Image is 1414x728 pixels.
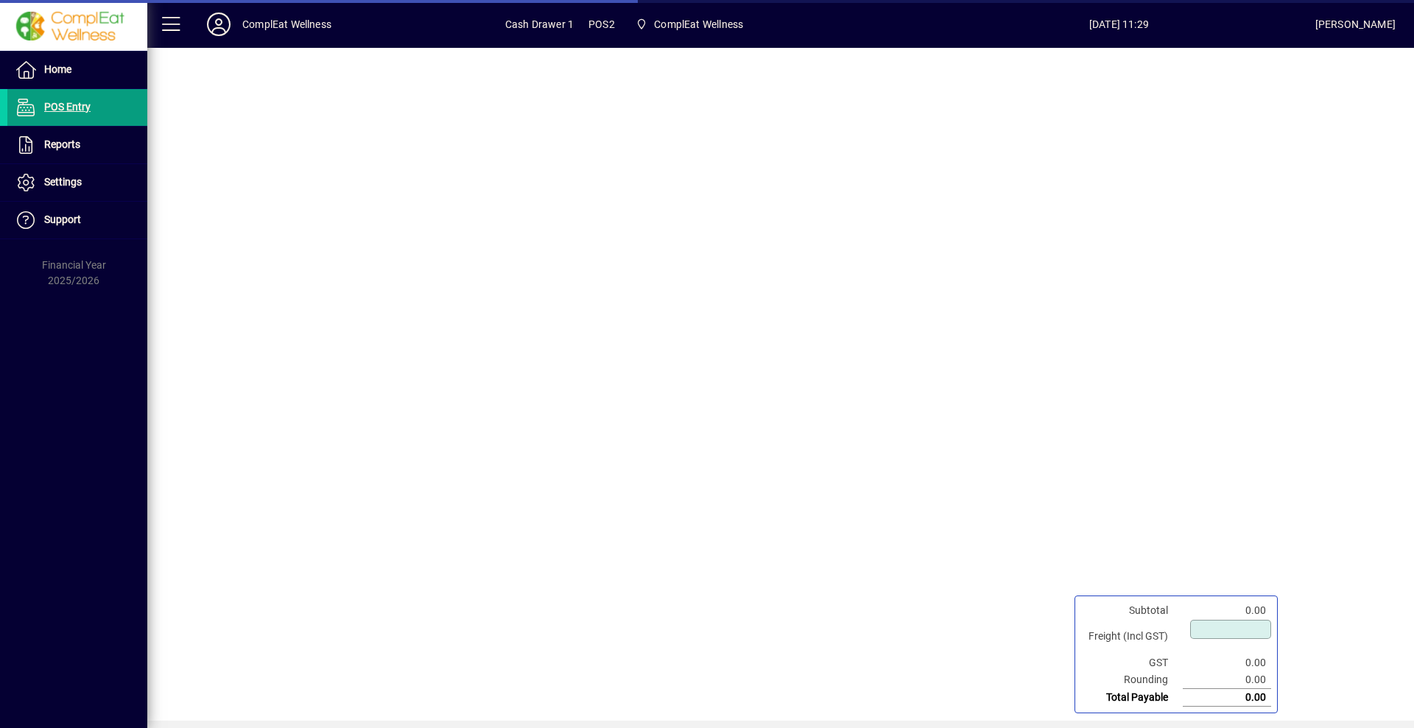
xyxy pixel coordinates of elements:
td: 0.00 [1183,671,1271,689]
span: [DATE] 11:29 [923,13,1315,36]
a: Home [7,52,147,88]
span: POS Entry [44,101,91,113]
span: ComplEat Wellness [630,11,749,38]
button: Profile [195,11,242,38]
td: Rounding [1081,671,1183,689]
a: Support [7,202,147,238]
span: Home [44,63,71,75]
div: ComplEat Wellness [242,13,331,36]
div: [PERSON_NAME] [1315,13,1396,36]
td: Freight (Incl GST) [1081,619,1183,654]
span: Reports [44,138,80,150]
td: 0.00 [1183,654,1271,671]
span: ComplEat Wellness [654,13,743,36]
a: Reports [7,127,147,163]
a: Settings [7,164,147,201]
span: POS2 [588,13,615,36]
td: Subtotal [1081,602,1183,619]
span: Settings [44,176,82,188]
td: GST [1081,654,1183,671]
td: 0.00 [1183,602,1271,619]
td: 0.00 [1183,689,1271,707]
td: Total Payable [1081,689,1183,707]
span: Cash Drawer 1 [505,13,574,36]
span: Support [44,213,81,225]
